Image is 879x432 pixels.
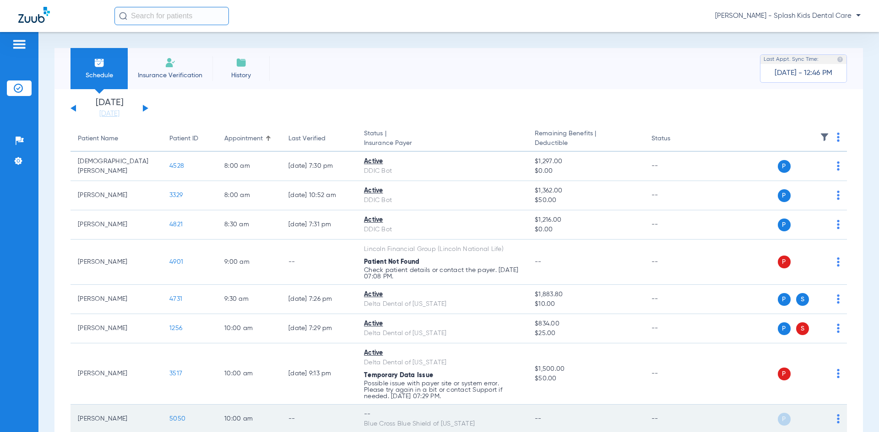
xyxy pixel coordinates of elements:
img: group-dot-blue.svg [837,220,840,229]
span: P [778,160,791,173]
span: $1,500.00 [535,364,636,374]
div: Active [364,348,520,358]
td: [PERSON_NAME] [71,314,162,343]
span: P [778,368,791,380]
span: 4528 [169,163,184,169]
img: Schedule [94,57,105,68]
div: Delta Dental of [US_STATE] [364,358,520,368]
span: History [219,71,263,80]
img: group-dot-blue.svg [837,369,840,378]
div: Active [364,319,520,329]
td: -- [644,181,706,210]
span: Temporary Data Issue [364,372,433,379]
div: DDIC Bot [364,196,520,205]
span: P [778,322,791,335]
div: Chat Widget [833,388,879,432]
div: Patient ID [169,134,210,144]
th: Status [644,126,706,152]
p: Check patient details or contact the payer. [DATE] 07:08 PM. [364,267,520,280]
div: Patient Name [78,134,118,144]
img: Zuub Logo [18,7,50,23]
img: Manual Insurance Verification [165,57,176,68]
span: P [778,293,791,306]
img: group-dot-blue.svg [837,294,840,304]
div: DDIC Bot [364,225,520,235]
span: $1,216.00 [535,215,636,225]
span: -- [535,416,542,422]
img: group-dot-blue.svg [837,324,840,333]
td: -- [644,343,706,405]
span: P [778,256,791,268]
span: P [778,413,791,426]
img: group-dot-blue.svg [837,133,840,142]
div: Lincoln Financial Group (Lincoln National Life) [364,245,520,254]
img: Search Icon [119,12,127,20]
span: $834.00 [535,319,636,329]
div: Active [364,186,520,196]
img: group-dot-blue.svg [837,161,840,171]
td: [PERSON_NAME] [71,181,162,210]
img: group-dot-blue.svg [837,191,840,200]
th: Status | [357,126,527,152]
td: [DATE] 7:31 PM [281,210,357,240]
img: History [236,57,247,68]
span: 4901 [169,259,183,265]
li: [DATE] [82,98,137,118]
td: 8:30 AM [217,210,281,240]
a: [DATE] [82,109,137,118]
span: Deductible [535,139,636,148]
img: filter.svg [820,133,829,142]
span: 5050 [169,416,185,422]
span: Schedule [77,71,121,80]
img: group-dot-blue.svg [837,257,840,267]
img: last sync help info [837,56,843,63]
span: [DATE] - 12:46 PM [775,69,832,78]
span: S [796,322,809,335]
td: [PERSON_NAME] [71,285,162,314]
td: [DATE] 7:30 PM [281,152,357,181]
span: [PERSON_NAME] - Splash Kids Dental Care [715,11,861,21]
span: 3329 [169,192,183,198]
input: Search for patients [114,7,229,25]
td: [DATE] 10:52 AM [281,181,357,210]
td: [PERSON_NAME] [71,240,162,285]
td: [DEMOGRAPHIC_DATA][PERSON_NAME] [71,152,162,181]
td: -- [644,240,706,285]
div: Patient ID [169,134,198,144]
td: [DATE] 9:13 PM [281,343,357,405]
span: Insurance Payer [364,139,520,148]
td: -- [644,285,706,314]
td: -- [281,240,357,285]
p: Possible issue with payer site or system error. Please try again in a bit or contact Support if n... [364,380,520,400]
td: 9:00 AM [217,240,281,285]
span: $0.00 [535,225,636,235]
div: DDIC Bot [364,166,520,176]
span: $0.00 [535,166,636,176]
td: -- [644,314,706,343]
div: Active [364,157,520,166]
span: $50.00 [535,374,636,384]
div: Delta Dental of [US_STATE] [364,329,520,338]
span: 4821 [169,221,183,228]
span: $25.00 [535,329,636,338]
span: $1,297.00 [535,157,636,166]
span: $10.00 [535,299,636,309]
span: $1,362.00 [535,186,636,196]
td: 8:00 AM [217,152,281,181]
div: -- [364,410,520,419]
td: 10:00 AM [217,314,281,343]
span: -- [535,259,542,265]
div: Last Verified [288,134,326,144]
div: Patient Name [78,134,155,144]
td: [DATE] 7:29 PM [281,314,357,343]
div: Last Verified [288,134,349,144]
td: 9:30 AM [217,285,281,314]
div: Active [364,215,520,225]
span: $1,883.80 [535,290,636,299]
span: Patient Not Found [364,259,419,265]
div: Blue Cross Blue Shield of [US_STATE] [364,419,520,429]
td: -- [644,152,706,181]
td: [PERSON_NAME] [71,210,162,240]
span: Insurance Verification [135,71,206,80]
span: 4731 [169,296,182,302]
